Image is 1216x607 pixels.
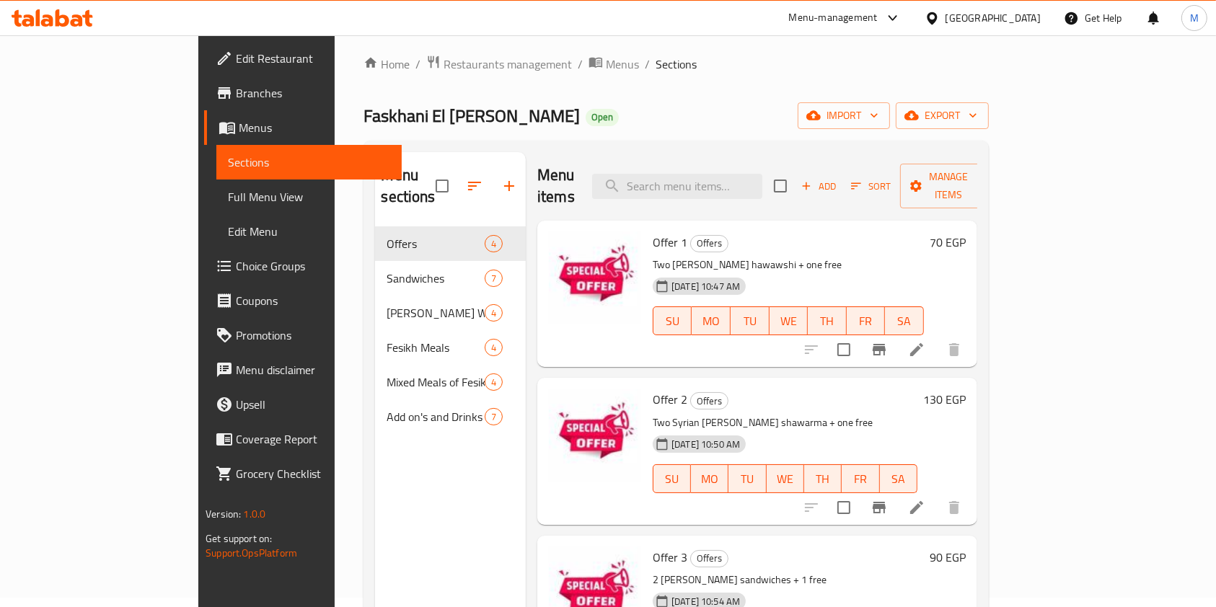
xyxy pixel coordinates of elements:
[228,154,390,171] span: Sections
[204,249,402,283] a: Choice Groups
[364,55,988,74] nav: breadcrumb
[426,55,572,74] a: Restaurants management
[653,231,687,253] span: Offer 1
[908,499,925,516] a: Edit menu item
[692,306,731,335] button: MO
[387,270,484,287] span: Sandwiches
[204,283,402,318] a: Coupons
[847,175,894,198] button: Sort
[485,339,503,356] div: items
[896,102,989,129] button: export
[375,221,526,440] nav: Menu sections
[923,389,966,409] h6: 130 EGP
[697,469,723,489] span: MO
[204,422,402,456] a: Coverage Report
[697,311,725,332] span: MO
[236,430,390,448] span: Coverage Report
[886,469,912,489] span: SA
[206,529,272,548] span: Get support on:
[204,110,402,145] a: Menus
[1190,10,1199,26] span: M
[900,164,997,208] button: Manage items
[375,261,526,296] div: Sandwiches7
[586,111,619,123] span: Open
[236,50,390,67] span: Edit Restaurant
[485,410,502,424] span: 7
[799,178,838,195] span: Add
[880,464,917,493] button: SA
[549,232,641,324] img: Offer 1
[228,188,390,205] span: Full Menu View
[586,109,619,126] div: Open
[375,365,526,399] div: Mixed Meals of Fesikh and [PERSON_NAME]4
[387,304,484,322] span: [PERSON_NAME] World
[728,464,766,493] button: TU
[653,389,687,410] span: Offer 2
[387,235,484,252] span: Offers
[375,296,526,330] div: [PERSON_NAME] World4
[659,311,686,332] span: SU
[375,330,526,365] div: Fesikh Meals4
[236,327,390,344] span: Promotions
[228,223,390,240] span: Edit Menu
[204,41,402,76] a: Edit Restaurant
[537,164,575,208] h2: Menu items
[796,175,842,198] span: Add item
[485,408,503,425] div: items
[770,306,809,335] button: WE
[549,389,641,482] img: Offer 2
[375,226,526,261] div: Offers4
[244,505,266,523] span: 1.0.0
[653,571,924,589] p: 2 [PERSON_NAME] sandwiches + 1 free
[204,353,402,387] a: Menu disclaimer
[381,164,435,208] h2: Menu sections
[789,9,878,27] div: Menu-management
[204,456,402,491] a: Grocery Checklist
[236,396,390,413] span: Upsell
[485,235,503,252] div: items
[930,547,966,567] h6: 90 EGP
[236,292,390,309] span: Coupons
[847,469,873,489] span: FR
[809,107,878,125] span: import
[578,56,583,73] li: /
[239,119,390,136] span: Menus
[796,175,842,198] button: Add
[387,373,484,391] div: Mixed Meals of Fesikh and Herring
[829,334,859,365] span: Select to update
[236,465,390,482] span: Grocery Checklist
[937,332,972,367] button: delete
[804,464,842,493] button: TH
[375,399,526,434] div: Add on's and Drinks7
[907,107,977,125] span: export
[772,469,798,489] span: WE
[485,376,502,389] span: 4
[808,306,847,335] button: TH
[387,408,484,425] span: Add on's and Drinks
[690,550,728,567] div: Offers
[204,318,402,353] a: Promotions
[852,311,880,332] span: FR
[798,102,890,129] button: import
[236,84,390,102] span: Branches
[485,270,503,287] div: items
[814,311,841,332] span: TH
[485,237,502,251] span: 4
[415,56,420,73] li: /
[691,393,728,409] span: Offers
[690,235,728,252] div: Offers
[862,332,896,367] button: Branch-specific-item
[485,304,503,322] div: items
[842,175,900,198] span: Sort items
[862,490,896,525] button: Branch-specific-item
[765,171,796,201] span: Select section
[606,56,639,73] span: Menus
[216,145,402,180] a: Sections
[810,469,836,489] span: TH
[592,174,762,199] input: search
[912,168,985,204] span: Manage items
[653,306,692,335] button: SU
[236,361,390,378] span: Menu disclaimer
[206,544,297,562] a: Support.OpsPlatform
